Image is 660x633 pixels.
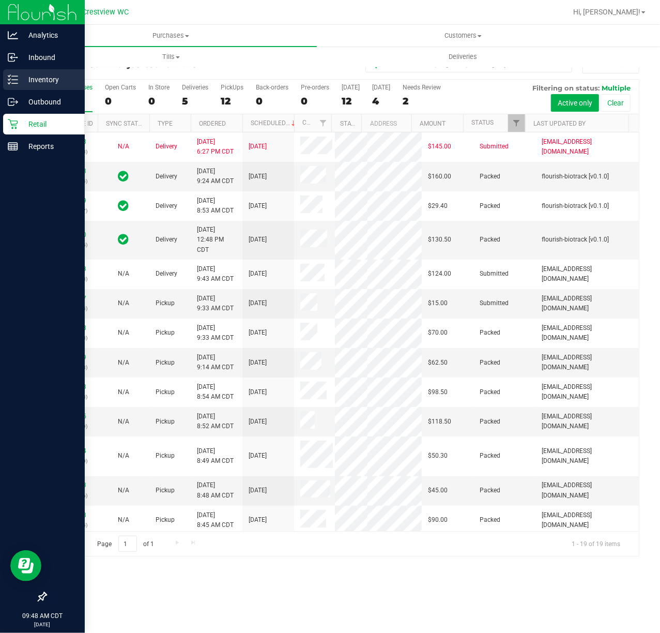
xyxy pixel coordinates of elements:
[156,387,175,397] span: Pickup
[542,353,633,372] span: [EMAIL_ADDRESS][DOMAIN_NAME]
[197,353,234,372] span: [DATE] 9:14 AM CDT
[118,358,129,368] button: N/A
[372,95,390,107] div: 4
[480,201,500,211] span: Packed
[428,298,448,308] span: $15.00
[45,60,243,69] h3: Purchase Summary:
[317,46,609,68] a: Deliveries
[118,328,129,338] button: N/A
[182,84,208,91] div: Deliveries
[542,412,633,431] span: [EMAIL_ADDRESS][DOMAIN_NAME]
[156,515,175,525] span: Pickup
[156,486,175,495] span: Pickup
[197,225,236,255] span: [DATE] 12:48 PM CDT
[301,95,329,107] div: 0
[105,84,136,91] div: Open Carts
[118,487,129,494] span: Not Applicable
[428,387,448,397] span: $98.50
[118,329,129,336] span: Not Applicable
[118,451,129,461] button: N/A
[480,451,500,461] span: Packed
[403,95,441,107] div: 2
[156,358,175,368] span: Pickup
[25,25,317,47] a: Purchases
[317,31,608,40] span: Customers
[428,451,448,461] span: $50.30
[156,298,175,308] span: Pickup
[82,8,129,17] span: Crestview WC
[551,94,599,112] button: Active only
[602,84,631,92] span: Multiple
[301,84,329,91] div: Pre-orders
[197,480,234,500] span: [DATE] 8:48 AM CDT
[118,142,129,152] button: N/A
[118,516,129,523] span: Not Applicable
[182,95,208,107] div: 5
[105,95,136,107] div: 0
[249,451,267,461] span: [DATE]
[197,412,234,431] span: [DATE] 8:52 AM CDT
[156,269,177,279] span: Delivery
[8,74,18,85] inline-svg: Inventory
[428,417,451,427] span: $118.50
[249,387,267,397] span: [DATE]
[542,510,633,530] span: [EMAIL_ADDRESS][DOMAIN_NAME]
[118,270,129,277] span: Not Applicable
[428,358,448,368] span: $62.50
[340,120,394,127] a: State Registry ID
[480,486,500,495] span: Packed
[156,417,175,427] span: Pickup
[542,264,633,284] span: [EMAIL_ADDRESS][DOMAIN_NAME]
[542,201,609,211] span: flourish-biotrack [v0.1.0]
[542,382,633,402] span: [EMAIL_ADDRESS][DOMAIN_NAME]
[428,269,451,279] span: $124.00
[148,95,170,107] div: 0
[197,264,234,284] span: [DATE] 9:43 AM CDT
[197,446,234,466] span: [DATE] 8:49 AM CDT
[249,142,267,152] span: [DATE]
[542,172,609,182] span: flourish-biotrack [v0.1.0]
[118,536,137,552] input: 1
[480,298,509,308] span: Submitted
[221,84,243,91] div: PickUps
[428,172,451,182] span: $160.00
[249,486,267,495] span: [DATE]
[8,141,18,152] inline-svg: Reports
[25,31,317,40] span: Purchases
[249,201,267,211] span: [DATE]
[18,96,80,108] p: Outbound
[403,84,441,91] div: Needs Review
[428,235,451,245] span: $130.50
[18,73,80,86] p: Inventory
[480,172,500,182] span: Packed
[480,328,500,338] span: Packed
[10,550,41,581] iframe: Resource center
[256,84,288,91] div: Back-orders
[480,142,509,152] span: Submitted
[249,269,267,279] span: [DATE]
[156,328,175,338] span: Pickup
[118,199,129,213] span: In Sync
[156,142,177,152] span: Delivery
[249,358,267,368] span: [DATE]
[118,388,129,396] span: Not Applicable
[156,201,177,211] span: Delivery
[428,201,448,211] span: $29.40
[573,8,640,16] span: Hi, [PERSON_NAME]!
[197,382,234,402] span: [DATE] 8:54 AM CDT
[5,611,80,621] p: 09:48 AM CDT
[118,452,129,459] span: Not Applicable
[361,114,411,132] th: Address
[480,515,500,525] span: Packed
[158,120,173,127] a: Type
[249,515,267,525] span: [DATE]
[118,143,129,150] span: Not Applicable
[197,196,234,216] span: [DATE] 8:53 AM CDT
[542,294,633,313] span: [EMAIL_ADDRESS][DOMAIN_NAME]
[314,114,331,132] a: Filter
[428,486,448,495] span: $45.00
[156,235,177,245] span: Delivery
[118,298,129,308] button: N/A
[480,358,500,368] span: Packed
[601,94,631,112] button: Clear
